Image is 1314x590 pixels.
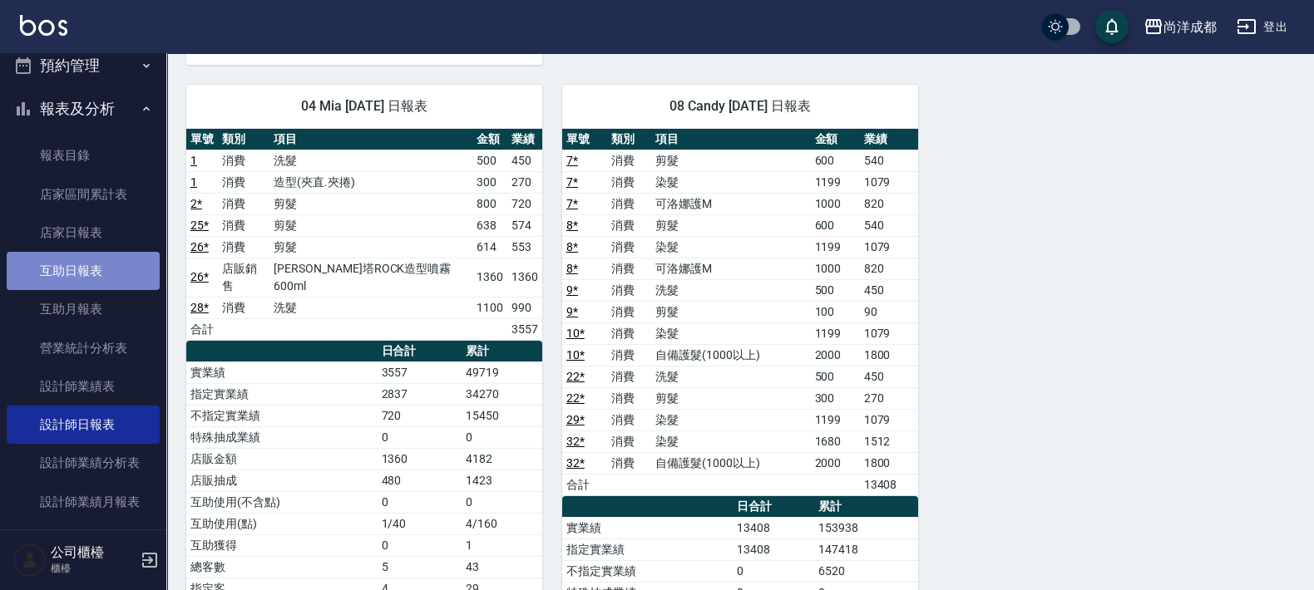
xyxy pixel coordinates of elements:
[7,444,160,482] a: 設計師業績分析表
[218,297,269,318] td: 消費
[218,129,269,150] th: 類別
[860,430,918,452] td: 1512
[607,279,652,301] td: 消費
[651,387,810,409] td: 剪髮
[472,129,507,150] th: 金額
[472,214,507,236] td: 638
[186,426,378,448] td: 特殊抽成業績
[378,491,462,513] td: 0
[860,129,918,150] th: 業績
[269,129,472,150] th: 項目
[860,279,918,301] td: 450
[462,470,542,491] td: 1423
[218,258,269,297] td: 店販銷售
[269,297,472,318] td: 洗髮
[472,258,507,297] td: 1360
[186,556,378,578] td: 總客數
[860,258,918,279] td: 820
[733,517,813,538] td: 13408
[811,301,860,322] td: 100
[507,214,542,236] td: 574
[607,150,652,171] td: 消費
[7,329,160,367] a: 營業統計分析表
[607,366,652,387] td: 消費
[186,470,378,491] td: 店販抽成
[507,297,542,318] td: 990
[607,214,652,236] td: 消費
[562,129,918,496] table: a dense table
[507,171,542,193] td: 270
[269,150,472,171] td: 洗髮
[507,193,542,214] td: 720
[269,214,472,236] td: 剪髮
[651,193,810,214] td: 可洛娜護M
[507,258,542,297] td: 1360
[378,448,462,470] td: 1360
[1163,17,1217,37] div: 尚洋成都
[651,236,810,258] td: 染髮
[651,171,810,193] td: 染髮
[651,279,810,301] td: 洗髮
[607,452,652,474] td: 消費
[7,521,160,559] a: 設計師排行榜
[462,341,542,362] th: 累計
[607,322,652,344] td: 消費
[811,214,860,236] td: 600
[607,409,652,430] td: 消費
[7,44,160,87] button: 預約管理
[472,236,507,258] td: 614
[651,150,810,171] td: 剪髮
[651,430,810,452] td: 染髮
[814,517,918,538] td: 153938
[13,543,47,577] img: Person
[651,301,810,322] td: 剪髮
[811,344,860,366] td: 2000
[7,214,160,252] a: 店家日報表
[20,15,67,36] img: Logo
[462,491,542,513] td: 0
[562,538,733,560] td: 指定實業績
[811,236,860,258] td: 1199
[378,556,462,578] td: 5
[378,405,462,426] td: 720
[472,193,507,214] td: 800
[186,405,378,426] td: 不指定實業績
[7,406,160,444] a: 設計師日報表
[462,556,542,578] td: 43
[472,171,507,193] td: 300
[186,513,378,534] td: 互助使用(點)
[733,538,813,560] td: 13408
[811,322,860,344] td: 1199
[472,150,507,171] td: 500
[218,171,269,193] td: 消費
[462,448,542,470] td: 4182
[811,129,860,150] th: 金額
[190,154,197,167] a: 1
[472,297,507,318] td: 1100
[733,496,813,518] th: 日合計
[733,560,813,582] td: 0
[582,98,898,115] span: 08 Candy [DATE] 日報表
[7,252,160,290] a: 互助日報表
[651,344,810,366] td: 自備護髮(1000以上)
[651,366,810,387] td: 洗髮
[811,150,860,171] td: 600
[378,470,462,491] td: 480
[607,258,652,279] td: 消費
[378,383,462,405] td: 2837
[607,171,652,193] td: 消費
[186,361,378,383] td: 實業績
[186,129,542,341] table: a dense table
[860,387,918,409] td: 270
[462,513,542,534] td: 4/160
[462,405,542,426] td: 15450
[607,129,652,150] th: 類別
[811,258,860,279] td: 1000
[269,236,472,258] td: 剪髮
[218,236,269,258] td: 消費
[186,534,378,556] td: 互助獲得
[186,318,218,340] td: 合計
[607,430,652,452] td: 消費
[607,301,652,322] td: 消費
[607,193,652,214] td: 消費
